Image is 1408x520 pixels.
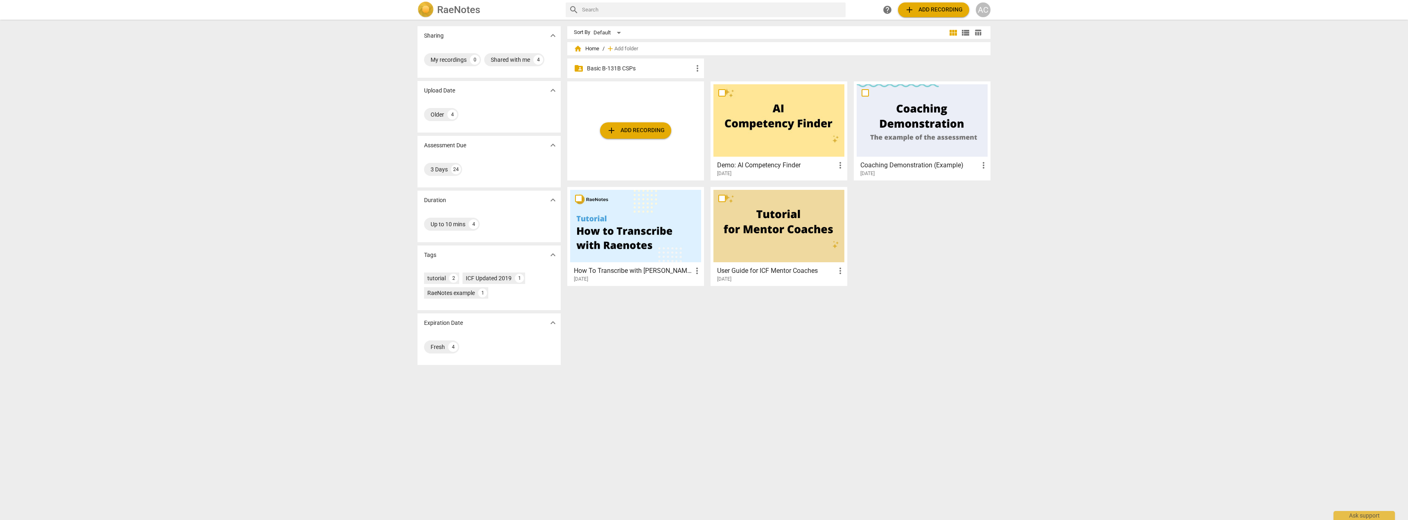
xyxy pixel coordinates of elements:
[427,274,446,282] div: tutorial
[582,3,842,16] input: Search
[424,86,455,95] p: Upload Date
[466,274,512,282] div: ICF Updated 2019
[974,29,982,36] span: table_chart
[574,45,582,53] span: home
[860,160,979,170] h3: Coaching Demonstration (Example)
[692,266,702,276] span: more_vert
[548,318,558,328] span: expand_more
[602,46,605,52] span: /
[948,28,958,38] span: view_module
[469,219,478,229] div: 4
[448,342,458,352] div: 4
[547,139,559,151] button: Show more
[979,160,988,170] span: more_vert
[880,2,895,17] a: Help
[515,274,524,283] div: 1
[835,160,845,170] span: more_vert
[717,170,731,177] span: [DATE]
[547,317,559,329] button: Show more
[857,84,988,177] a: Coaching Demonstration (Example)[DATE]
[424,319,463,327] p: Expiration Date
[437,4,480,16] h2: RaeNotes
[693,63,702,73] span: more_vert
[606,45,614,53] span: add
[547,249,559,261] button: Show more
[447,110,457,119] div: 4
[860,170,875,177] span: [DATE]
[574,29,590,36] div: Sort By
[547,84,559,97] button: Show more
[600,122,671,139] button: Upload
[548,31,558,41] span: expand_more
[1334,511,1395,520] div: Ask support
[451,164,461,174] div: 24
[491,56,530,64] div: Shared with me
[424,251,436,259] p: Tags
[587,64,693,73] p: Basic B-131B CSPs
[417,2,559,18] a: LogoRaeNotes
[574,45,599,53] span: Home
[713,84,844,177] a: Demo: AI Competency Finder[DATE]
[713,190,844,282] a: User Guide for ICF Mentor Coaches[DATE]
[570,190,701,282] a: How To Transcribe with [PERSON_NAME][DATE]
[898,2,969,17] button: Upload
[882,5,892,15] span: help
[593,26,624,39] div: Default
[431,110,444,119] div: Older
[569,5,579,15] span: search
[717,266,835,276] h3: User Guide for ICF Mentor Coaches
[417,2,434,18] img: Logo
[835,266,845,276] span: more_vert
[548,86,558,95] span: expand_more
[959,27,972,39] button: List view
[905,5,963,15] span: Add recording
[427,289,475,297] div: RaeNotes example
[947,27,959,39] button: Tile view
[614,46,638,52] span: Add folder
[547,29,559,42] button: Show more
[607,126,665,135] span: Add recording
[449,274,458,283] div: 2
[574,266,692,276] h3: How To Transcribe with RaeNotes
[431,343,445,351] div: Fresh
[905,5,914,15] span: add
[431,165,448,173] div: 3 Days
[424,32,444,40] p: Sharing
[717,160,835,170] h3: Demo: AI Competency Finder
[961,28,970,38] span: view_list
[533,55,543,65] div: 4
[972,27,984,39] button: Table view
[574,63,584,73] span: folder_shared
[717,276,731,283] span: [DATE]
[470,55,480,65] div: 0
[548,250,558,260] span: expand_more
[976,2,991,17] button: AC
[424,141,466,150] p: Assessment Due
[424,196,446,205] p: Duration
[607,126,616,135] span: add
[548,140,558,150] span: expand_more
[431,56,467,64] div: My recordings
[547,194,559,206] button: Show more
[574,276,588,283] span: [DATE]
[478,288,487,297] div: 1
[431,220,465,228] div: Up to 10 mins
[548,195,558,205] span: expand_more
